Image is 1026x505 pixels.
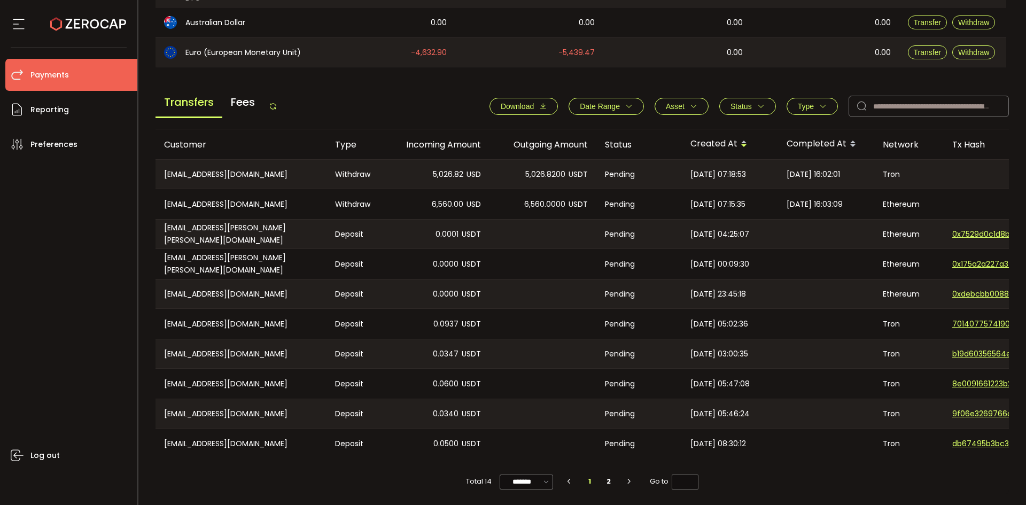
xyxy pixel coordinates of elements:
div: Customer [156,138,327,151]
span: Type [798,102,814,111]
div: Ethereum [874,220,944,248]
span: Pending [605,378,635,390]
button: Status [719,98,776,115]
button: Withdraw [952,15,995,29]
div: Withdraw [327,160,383,189]
span: 0.0347 [433,348,458,360]
span: 0.00 [431,17,447,29]
div: Created At [682,135,778,153]
li: 2 [599,474,618,489]
button: Download [489,98,558,115]
li: 1 [580,474,599,489]
div: [EMAIL_ADDRESS][DOMAIN_NAME] [156,189,327,219]
span: 6,560.00 [432,198,463,211]
span: [DATE] 05:02:36 [690,318,748,330]
span: [DATE] 04:25:07 [690,228,749,240]
span: 0.0000 [433,258,458,270]
span: USDT [569,168,588,181]
span: [DATE] 16:02:01 [787,168,840,181]
span: USD [467,198,481,211]
button: Type [787,98,838,115]
div: Ethereum [874,249,944,279]
div: Deposit [327,429,383,459]
span: [DATE] 03:00:35 [690,348,748,360]
span: 0.00 [727,46,743,59]
span: 0.0600 [433,378,458,390]
div: Deposit [327,399,383,428]
span: Total 14 [466,474,492,489]
span: Transfers [156,88,222,118]
span: 0.0001 [436,228,458,240]
span: USDT [462,288,481,300]
span: Download [501,102,534,111]
span: [DATE] 23:45:18 [690,288,746,300]
button: Date Range [569,98,644,115]
span: 0.00 [579,17,595,29]
span: 6,560.0000 [524,198,565,211]
span: 0.0500 [433,438,458,450]
span: Pending [605,348,635,360]
span: Pending [605,258,635,270]
span: Pending [605,228,635,240]
div: [EMAIL_ADDRESS][PERSON_NAME][PERSON_NAME][DOMAIN_NAME] [156,249,327,279]
div: Deposit [327,339,383,368]
div: [EMAIL_ADDRESS][DOMAIN_NAME] [156,429,327,459]
div: Tron [874,399,944,428]
span: USDT [569,198,588,211]
span: Transfer [914,18,942,27]
span: USDT [462,348,481,360]
span: -5,439.47 [558,46,595,59]
span: 5,026.8200 [525,168,565,181]
span: Pending [605,408,635,420]
span: Withdraw [958,48,989,57]
span: USDT [462,378,481,390]
div: [EMAIL_ADDRESS][DOMAIN_NAME] [156,160,327,189]
span: Payments [30,67,69,83]
button: Withdraw [952,45,995,59]
span: -4,632.90 [411,46,447,59]
div: Deposit [327,309,383,339]
span: Australian Dollar [185,17,245,28]
div: Network [874,138,944,151]
span: [DATE] 08:30:12 [690,438,746,450]
span: Transfer [914,48,942,57]
div: Tron [874,309,944,339]
button: Transfer [908,15,947,29]
span: USDT [462,438,481,450]
span: 0.00 [875,46,891,59]
span: Reporting [30,102,69,118]
div: [EMAIL_ADDRESS][DOMAIN_NAME] [156,279,327,308]
span: Pending [605,318,635,330]
div: Ethereum [874,189,944,219]
span: Date Range [580,102,620,111]
span: Go to [650,474,698,489]
div: [EMAIL_ADDRESS][PERSON_NAME][PERSON_NAME][DOMAIN_NAME] [156,220,327,248]
span: [DATE] 07:15:35 [690,198,745,211]
span: 5,026.82 [433,168,463,181]
span: USDT [462,318,481,330]
span: Pending [605,198,635,211]
span: [DATE] 16:03:09 [787,198,843,211]
div: Outgoing Amount [489,138,596,151]
div: Incoming Amount [383,138,489,151]
span: USDT [462,258,481,270]
div: Tron [874,369,944,399]
div: [EMAIL_ADDRESS][DOMAIN_NAME] [156,309,327,339]
div: Withdraw [327,189,383,219]
span: [DATE] 07:18:53 [690,168,746,181]
span: Pending [605,288,635,300]
span: 0.00 [727,17,743,29]
div: Deposit [327,369,383,399]
span: 0.0340 [433,408,458,420]
div: Tron [874,429,944,459]
span: USD [467,168,481,181]
div: [EMAIL_ADDRESS][DOMAIN_NAME] [156,399,327,428]
span: USDT [462,228,481,240]
div: Tron [874,160,944,189]
div: Deposit [327,249,383,279]
img: aud_portfolio.svg [164,16,177,29]
iframe: Chat Widget [973,454,1026,505]
span: Asset [666,102,685,111]
div: Deposit [327,279,383,308]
